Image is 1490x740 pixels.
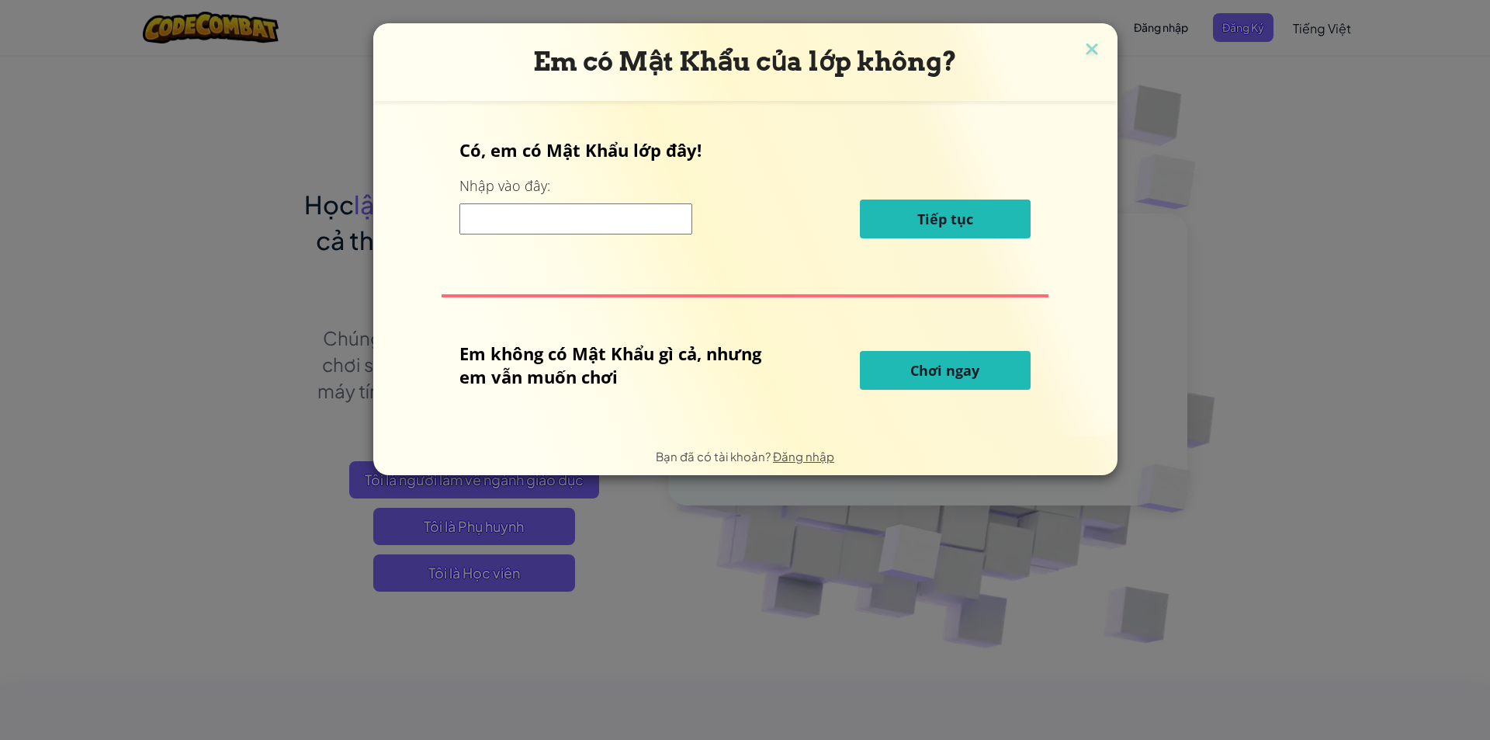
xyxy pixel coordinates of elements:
span: Tiếp tục [917,210,973,228]
span: Em có Mật Khẩu của lớp không? [533,46,957,77]
img: close icon [1082,39,1102,62]
span: Chơi ngay [910,361,979,380]
p: Có, em có Mật Khẩu lớp đây! [459,138,1030,162]
span: Bạn đã có tài khoản? [656,449,773,464]
a: Đăng nhập [773,449,834,464]
p: Em không có Mật Khẩu gì cả, nhưng em vẫn muốn chơi [459,342,781,388]
button: Chơi ngay [860,351,1031,390]
button: Tiếp tục [860,200,1031,238]
label: Nhập vào đây: [459,176,550,196]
